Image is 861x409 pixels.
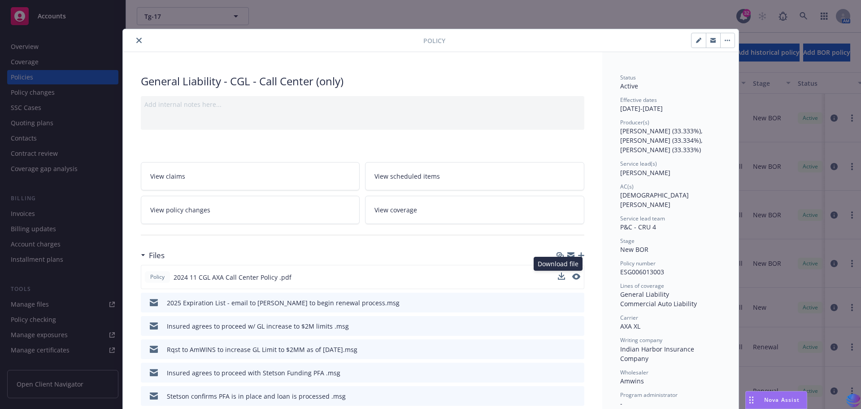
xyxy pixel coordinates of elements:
[620,245,648,254] span: New BOR
[746,391,757,409] div: Drag to move
[620,168,670,177] span: [PERSON_NAME]
[620,322,640,330] span: AXA XL
[620,74,636,81] span: Status
[573,391,581,401] button: preview file
[150,172,185,181] span: View claims
[374,205,417,215] span: View coverage
[620,191,689,209] span: [DEMOGRAPHIC_DATA][PERSON_NAME]
[572,273,580,282] button: preview file
[558,273,565,280] button: download file
[620,96,657,104] span: Effective dates
[534,257,583,271] div: Download file
[573,368,581,378] button: preview file
[620,119,649,126] span: Producer(s)
[620,345,696,363] span: Indian Harbor Insurance Company
[558,321,565,331] button: download file
[620,299,721,308] div: Commercial Auto Liability
[620,377,644,385] span: Amwins
[149,250,165,261] h3: Files
[141,74,584,89] div: General Liability - CGL - Call Center (only)
[558,273,565,282] button: download file
[846,392,861,409] img: svg+xml;base64,PHN2ZyB3aWR0aD0iMzQiIGhlaWdodD0iMzQiIHZpZXdCb3g9IjAgMCAzNCAzNCIgZmlsbD0ibm9uZSIgeG...
[620,369,648,376] span: Wholesaler
[620,127,704,154] span: [PERSON_NAME] (33.333%), [PERSON_NAME] (33.334%), [PERSON_NAME] (33.333%)
[141,162,360,190] a: View claims
[167,298,400,308] div: 2025 Expiration List - email to [PERSON_NAME] to begin renewal process.msg
[144,100,581,109] div: Add internal notes here...
[620,391,678,399] span: Program administrator
[764,396,800,404] span: Nova Assist
[148,273,166,281] span: Policy
[150,205,210,215] span: View policy changes
[558,368,565,378] button: download file
[167,391,346,401] div: Stetson confirms PFA is in place and loan is processed .msg
[558,391,565,401] button: download file
[365,162,584,190] a: View scheduled items
[620,82,638,90] span: Active
[167,321,349,331] div: Insured agrees to proceed w/ GL increase to $2M limits .msg
[573,345,581,354] button: preview file
[620,399,622,408] span: -
[620,314,638,321] span: Carrier
[620,215,665,222] span: Service lead team
[141,250,165,261] div: Files
[620,237,635,245] span: Stage
[174,273,291,282] span: 2024 11 CGL AXA Call Center Policy .pdf
[620,223,656,231] span: P&C - CRU 4
[167,368,340,378] div: Insured agrees to proceed with Stetson Funding PFA .msg
[620,282,664,290] span: Lines of coverage
[365,196,584,224] a: View coverage
[745,391,807,409] button: Nova Assist
[573,321,581,331] button: preview file
[374,172,440,181] span: View scheduled items
[572,273,580,280] button: preview file
[423,36,445,45] span: Policy
[620,268,664,276] span: ESG006013003
[620,183,634,190] span: AC(s)
[134,35,144,46] button: close
[620,290,721,299] div: General Liability
[620,96,721,113] div: [DATE] - [DATE]
[573,298,581,308] button: preview file
[620,160,657,167] span: Service lead(s)
[558,345,565,354] button: download file
[620,259,656,267] span: Policy number
[620,336,662,344] span: Writing company
[558,298,565,308] button: download file
[141,196,360,224] a: View policy changes
[167,345,357,354] div: Rqst to AmWINS to increase GL Limit to $2MM as of [DATE].msg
